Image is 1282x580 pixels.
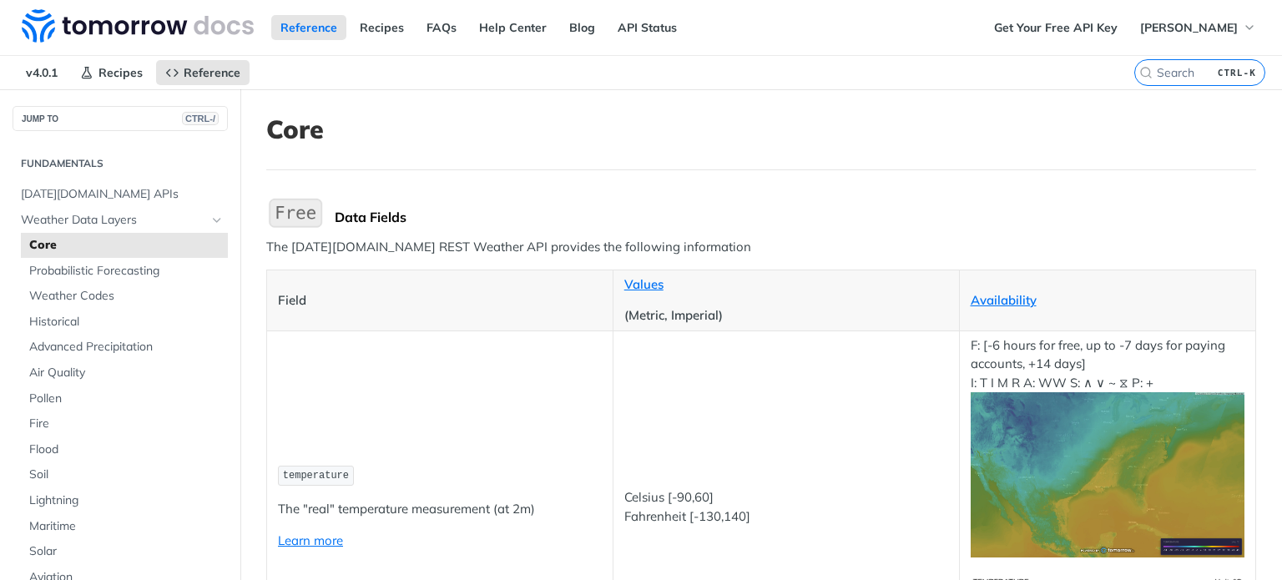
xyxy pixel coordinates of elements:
img: Tomorrow.io Weather API Docs [22,9,254,43]
span: Fire [29,416,224,432]
a: Lightning [21,488,228,513]
a: Core [21,233,228,258]
button: JUMP TOCTRL-/ [13,106,228,131]
span: [DATE][DOMAIN_NAME] APIs [21,186,224,203]
a: Reference [271,15,346,40]
span: Expand image [971,466,1245,482]
img: temperature [971,392,1245,557]
span: CTRL-/ [182,112,219,125]
p: Field [278,291,602,310]
span: Weather Data Layers [21,212,206,229]
span: Solar [29,543,224,560]
a: Flood [21,437,228,462]
button: [PERSON_NAME] [1131,15,1265,40]
span: Probabilistic Forecasting [29,263,224,280]
div: Data Fields [335,209,1256,225]
a: Maritime [21,514,228,539]
span: Air Quality [29,365,224,381]
a: Recipes [71,60,152,85]
svg: Search [1139,66,1153,79]
span: temperature [283,470,349,482]
a: FAQs [417,15,466,40]
a: Help Center [470,15,556,40]
span: Pollen [29,391,224,407]
p: The "real" temperature measurement (at 2m) [278,500,602,519]
a: Values [624,276,664,292]
kbd: CTRL-K [1214,64,1260,81]
span: Reference [184,65,240,80]
a: Probabilistic Forecasting [21,259,228,284]
span: Lightning [29,492,224,509]
p: Celsius [-90,60] Fahrenheit [-130,140] [624,488,948,526]
span: Flood [29,441,224,458]
a: Availability [971,292,1037,308]
p: F: [-6 hours for free, up to -7 days for paying accounts, +14 days] I: T I M R A: WW S: ∧ ∨ ~ ⧖ P: + [971,336,1245,557]
a: Recipes [351,15,413,40]
a: Historical [21,310,228,335]
a: Weather Codes [21,284,228,309]
button: Hide subpages for Weather Data Layers [210,214,224,227]
span: Soil [29,467,224,483]
h1: Core [266,114,1256,144]
a: Reference [156,60,250,85]
a: API Status [608,15,686,40]
span: Recipes [98,65,143,80]
span: v4.0.1 [17,60,67,85]
h2: Fundamentals [13,156,228,171]
a: Solar [21,539,228,564]
p: (Metric, Imperial) [624,306,948,325]
span: Maritime [29,518,224,535]
p: The [DATE][DOMAIN_NAME] REST Weather API provides the following information [266,238,1256,257]
span: Weather Codes [29,288,224,305]
a: Air Quality [21,361,228,386]
a: Get Your Free API Key [985,15,1127,40]
a: Weather Data LayersHide subpages for Weather Data Layers [13,208,228,233]
a: Learn more [278,532,343,548]
a: Blog [560,15,604,40]
span: Advanced Precipitation [29,339,224,356]
a: Soil [21,462,228,487]
a: Fire [21,411,228,436]
span: Core [29,237,224,254]
a: Advanced Precipitation [21,335,228,360]
span: [PERSON_NAME] [1140,20,1238,35]
a: Pollen [21,386,228,411]
span: Historical [29,314,224,330]
a: [DATE][DOMAIN_NAME] APIs [13,182,228,207]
